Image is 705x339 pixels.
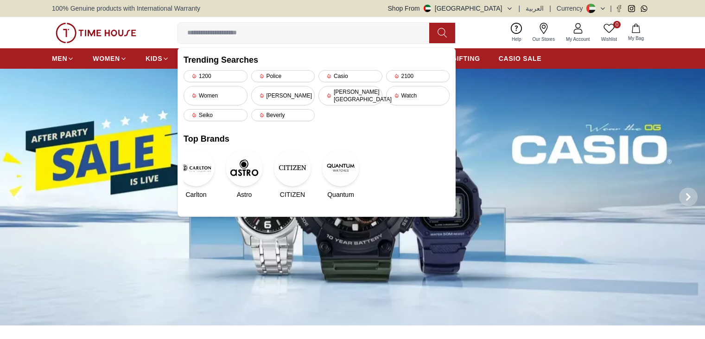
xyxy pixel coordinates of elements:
[184,70,248,82] div: 1200
[327,190,354,199] span: Quantum
[318,86,382,105] div: [PERSON_NAME][GEOGRAPHIC_DATA]
[597,36,621,43] span: Wishlist
[451,50,480,67] a: GIFTING
[93,54,120,63] span: WOMEN
[424,5,431,12] img: United Arab Emirates
[185,190,206,199] span: Carlton
[562,36,594,43] span: My Account
[184,109,248,121] div: Seiko
[641,5,648,12] a: Whatsapp
[93,50,127,67] a: WOMEN
[184,132,450,145] h2: Top Brands
[52,54,67,63] span: MEN
[184,53,450,66] h2: Trending Searches
[318,70,382,82] div: Casio
[184,86,248,105] div: Women
[613,21,621,28] span: 0
[616,5,622,12] a: Facebook
[322,149,359,186] img: Quantum
[499,54,542,63] span: CASIO SALE
[280,149,305,199] a: CITIZENCITIZEN
[628,5,635,12] a: Instagram
[610,4,612,13] span: |
[178,149,215,186] img: Carlton
[386,70,450,82] div: 2100
[508,36,525,43] span: Help
[451,54,480,63] span: GIFTING
[506,21,527,45] a: Help
[251,109,315,121] div: Beverly
[251,70,315,82] div: Police
[388,4,513,13] button: Shop From[GEOGRAPHIC_DATA]
[56,23,136,43] img: ...
[237,190,252,199] span: Astro
[328,149,353,199] a: QuantumQuantum
[274,149,311,186] img: CITIZEN
[529,36,559,43] span: Our Stores
[184,149,209,199] a: CarltonCarlton
[557,4,587,13] div: Currency
[526,4,544,13] button: العربية
[386,86,450,105] div: Watch
[52,50,74,67] a: MEN
[596,21,622,45] a: 0Wishlist
[251,86,315,105] div: [PERSON_NAME]
[622,22,649,44] button: My Bag
[146,54,162,63] span: KIDS
[527,21,560,45] a: Our Stores
[226,149,263,186] img: Astro
[280,190,305,199] span: CITIZEN
[549,4,551,13] span: |
[52,4,200,13] span: 100% Genuine products with International Warranty
[624,35,648,42] span: My Bag
[519,4,521,13] span: |
[146,50,169,67] a: KIDS
[499,50,542,67] a: CASIO SALE
[232,149,257,199] a: AstroAstro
